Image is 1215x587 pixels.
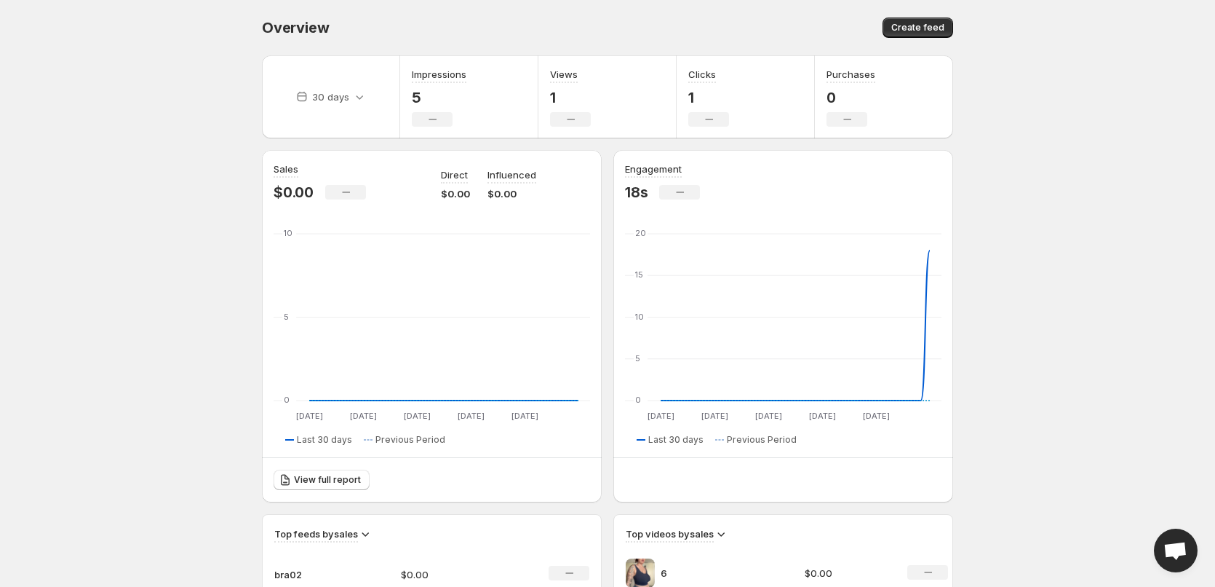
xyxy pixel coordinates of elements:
text: [DATE] [511,411,538,421]
p: bra02 [274,567,347,582]
a: View full report [274,470,370,490]
h3: Top feeds by sales [274,527,358,541]
p: 5 [412,89,466,106]
p: 6 [661,566,770,580]
p: $0.00 [441,186,470,201]
p: $0.00 [401,567,504,582]
span: Overview [262,19,329,36]
text: [DATE] [458,411,485,421]
h3: Top videos by sales [626,527,714,541]
text: [DATE] [404,411,431,421]
h3: Views [550,67,578,82]
text: [DATE] [350,411,377,421]
p: 18s [625,184,648,201]
text: [DATE] [701,411,728,421]
p: Direct [441,168,468,182]
p: 1 [550,89,591,106]
text: 5 [284,312,289,322]
p: $0.00 [487,186,536,201]
span: View full report [294,474,361,486]
text: 20 [635,228,646,238]
div: Open chat [1154,529,1198,572]
p: $0.00 [805,566,891,580]
text: [DATE] [755,411,782,421]
h3: Sales [274,162,298,176]
h3: Clicks [688,67,716,82]
p: Influenced [487,168,536,182]
p: 0 [826,89,875,106]
span: Last 30 days [297,434,352,446]
span: Last 30 days [648,434,704,446]
text: 0 [635,395,641,405]
p: $0.00 [274,184,314,201]
p: 1 [688,89,729,106]
text: [DATE] [809,411,836,421]
text: 5 [635,353,640,363]
p: 30 days [312,90,349,104]
span: Previous Period [375,434,445,446]
text: [DATE] [863,411,890,421]
h3: Impressions [412,67,466,82]
text: 10 [284,228,292,238]
text: 10 [635,312,644,322]
text: [DATE] [648,411,674,421]
span: Previous Period [727,434,797,446]
span: Create feed [891,22,944,34]
h3: Purchases [826,67,875,82]
h3: Engagement [625,162,682,176]
text: 15 [635,269,643,280]
text: [DATE] [296,411,323,421]
text: 0 [284,395,290,405]
button: Create feed [883,17,953,38]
